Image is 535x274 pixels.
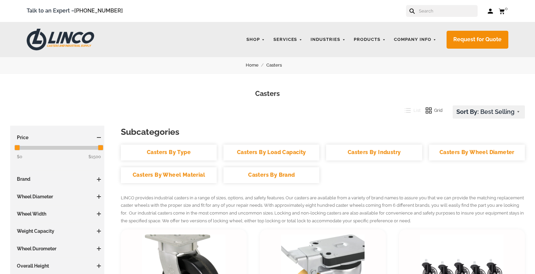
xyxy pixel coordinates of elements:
[14,228,101,234] h3: Weight Capacity
[447,31,508,49] a: Request for Quote
[391,33,440,46] a: Company Info
[88,153,101,160] span: $1500
[14,210,101,217] h3: Wheel Width
[307,33,349,46] a: Industries
[488,8,493,15] a: Log in
[505,6,508,11] span: 0
[14,245,101,252] h3: Wheel Durometer
[27,6,123,16] span: Talk to an Expert –
[418,5,478,17] input: Search
[429,145,525,160] a: Casters By Wheel Diameter
[17,154,22,159] span: $0
[27,29,94,50] img: LINCO CASTERS & INDUSTRIAL SUPPLY
[14,176,101,182] h3: Brand
[223,167,319,183] a: Casters By Brand
[350,33,389,46] a: Products
[223,145,319,160] a: Casters By Load Capacity
[270,33,306,46] a: Services
[243,33,268,46] a: Shop
[14,263,101,269] h3: Overall Height
[121,145,217,160] a: Casters By Type
[14,193,101,200] h3: Wheel Diameter
[499,7,508,15] a: 0
[246,61,266,69] a: Home
[400,105,421,116] button: List
[121,126,525,138] h3: Subcategories
[121,194,525,225] p: LINCO provides industrial casters in a range of sizes, options, and safety features. Our casters ...
[14,134,101,141] h3: Price
[421,105,443,116] button: Grid
[74,7,123,14] a: [PHONE_NUMBER]
[266,61,290,69] a: Casters
[121,167,217,183] a: Casters By Wheel Material
[326,145,422,160] a: Casters By Industry
[10,89,525,99] h1: Casters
